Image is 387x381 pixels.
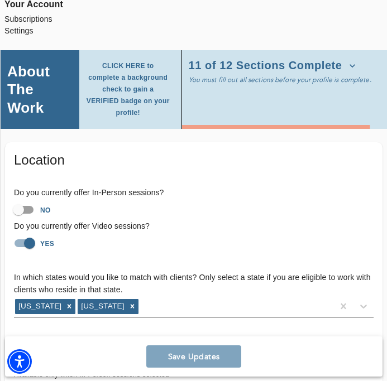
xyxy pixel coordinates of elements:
[14,151,374,169] h5: Location
[189,60,356,71] span: 11 of 12 Sections Complete
[4,25,383,37] a: Settings
[14,335,374,348] h6: For practitioners in [US_STATE], select up to 5 neighborhoods near your office(s)
[14,371,169,379] span: Available only when In-Person sessions selected
[14,220,374,233] h6: Do you currently offer Video sessions?
[15,299,63,314] div: [US_STATE]
[40,240,54,248] strong: YES
[189,75,371,85] p: You must fill out all sections before your profile is complete.
[189,57,360,75] button: 11 of 12 Sections Complete
[4,13,383,25] a: Subscriptions
[7,349,32,374] div: Accessibility Menu
[14,187,374,199] h6: Do you currently offer In-Person sessions?
[86,57,175,122] button: CLICK HERE to complete a background check to gain a VERIFIED badge on your profile!
[7,62,73,116] h4: About The Work
[86,60,170,119] span: CLICK HERE to complete a background check to gain a VERIFIED badge on your profile!
[14,272,374,296] h6: In which states would you like to match with clients? Only select a state if you are eligible to ...
[40,206,51,214] strong: NO
[78,299,126,314] div: [US_STATE]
